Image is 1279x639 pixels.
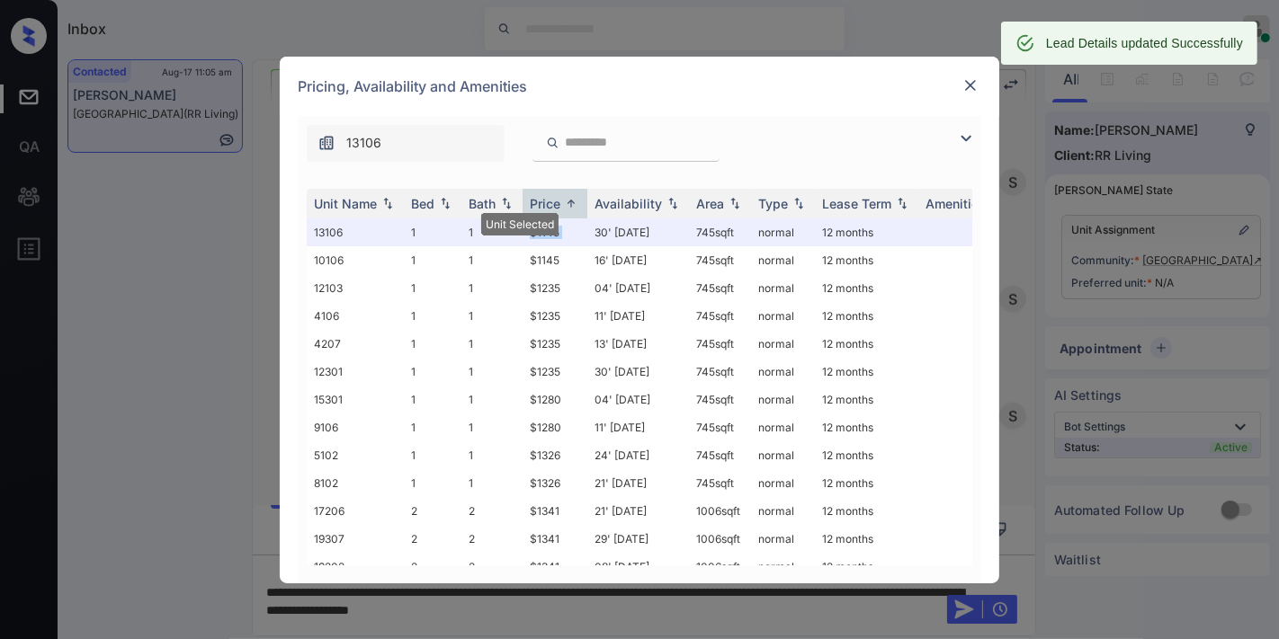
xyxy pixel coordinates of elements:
td: normal [751,218,815,246]
td: 12 months [815,497,918,525]
td: 04' [DATE] [587,386,689,413]
td: 11' [DATE] [587,413,689,441]
img: sorting [379,197,397,209]
td: 745 sqft [689,302,751,330]
td: $1341 [523,553,587,581]
td: normal [751,330,815,358]
td: 12 months [815,302,918,330]
td: 1 [404,218,461,246]
td: 745 sqft [689,358,751,386]
div: Price [530,196,560,211]
td: 1006 sqft [689,497,751,525]
td: 745 sqft [689,469,751,497]
td: 4207 [307,330,404,358]
td: normal [751,469,815,497]
img: sorting [726,197,744,209]
td: 1 [461,302,523,330]
td: 19307 [307,525,404,553]
td: 1 [461,441,523,469]
td: 1 [461,386,523,413]
td: 12 months [815,358,918,386]
td: normal [751,274,815,302]
td: 745 sqft [689,218,751,246]
td: normal [751,553,815,581]
td: 2 [461,525,523,553]
td: 30' [DATE] [587,358,689,386]
div: Bed [411,196,434,211]
span: 13106 [346,133,381,153]
img: sorting [436,197,454,209]
td: 12 months [815,386,918,413]
td: 1 [461,246,523,274]
td: 1 [404,469,461,497]
td: 11' [DATE] [587,302,689,330]
td: 12103 [307,274,404,302]
td: 1 [404,274,461,302]
div: Availability [595,196,662,211]
td: 1 [461,274,523,302]
div: Unit Name [314,196,377,211]
div: Pricing, Availability and Amenities [280,57,999,116]
td: 1006 sqft [689,525,751,553]
td: $1235 [523,358,587,386]
td: 12 months [815,274,918,302]
td: $1341 [523,497,587,525]
td: $1326 [523,441,587,469]
td: 08' [DATE] [587,553,689,581]
td: normal [751,302,815,330]
td: 12 months [815,525,918,553]
img: sorting [893,197,911,209]
td: 12 months [815,553,918,581]
td: 19202 [307,553,404,581]
td: 24' [DATE] [587,441,689,469]
img: sorting [790,197,808,209]
img: icon-zuma [318,134,335,152]
td: 1 [404,413,461,441]
td: 29' [DATE] [587,525,689,553]
div: Type [758,196,788,211]
td: 2 [461,497,523,525]
td: 745 sqft [689,330,751,358]
img: sorting [562,197,580,210]
td: 12 months [815,441,918,469]
td: 13' [DATE] [587,330,689,358]
div: Area [696,196,724,211]
td: 4106 [307,302,404,330]
td: 21' [DATE] [587,469,689,497]
td: 12 months [815,413,918,441]
td: normal [751,497,815,525]
td: 30' [DATE] [587,218,689,246]
td: 15301 [307,386,404,413]
td: 5102 [307,441,404,469]
td: normal [751,358,815,386]
td: 1 [404,441,461,469]
div: Bath [469,196,496,211]
td: 12 months [815,218,918,246]
td: 9106 [307,413,404,441]
img: close [961,76,979,94]
img: icon-zuma [546,135,559,151]
td: 745 sqft [689,386,751,413]
td: 2 [404,525,461,553]
td: $1145 [523,218,587,246]
td: 745 sqft [689,413,751,441]
td: 1 [404,330,461,358]
td: $1341 [523,525,587,553]
img: sorting [664,197,682,209]
td: 16' [DATE] [587,246,689,274]
td: normal [751,441,815,469]
td: 745 sqft [689,441,751,469]
td: 745 sqft [689,246,751,274]
td: $1235 [523,302,587,330]
td: 745 sqft [689,274,751,302]
td: $1280 [523,386,587,413]
td: $1280 [523,413,587,441]
td: 1 [461,413,523,441]
td: 1 [461,358,523,386]
td: 1 [404,358,461,386]
td: 1006 sqft [689,553,751,581]
td: 12 months [815,246,918,274]
div: Amenities [926,196,986,211]
td: normal [751,525,815,553]
td: 1 [404,302,461,330]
